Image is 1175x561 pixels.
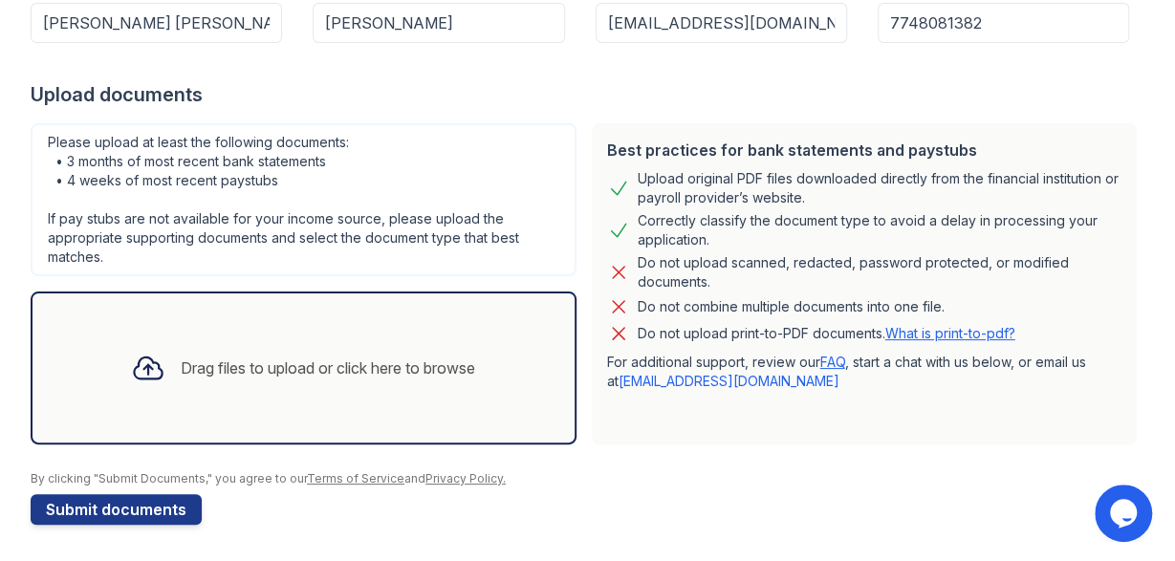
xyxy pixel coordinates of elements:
div: By clicking "Submit Documents," you agree to our and [31,471,1144,486]
div: Upload documents [31,81,1144,108]
p: For additional support, review our , start a chat with us below, or email us at [607,353,1122,391]
div: Correctly classify the document type to avoid a delay in processing your application. [638,211,1122,249]
div: Best practices for bank statements and paystubs [607,139,1122,162]
div: Upload original PDF files downloaded directly from the financial institution or payroll provider’... [638,169,1122,207]
a: FAQ [820,354,845,370]
div: Do not combine multiple documents into one file. [638,295,945,318]
div: Drag files to upload or click here to browse [181,356,475,379]
p: Do not upload print-to-PDF documents. [638,324,1015,343]
a: Privacy Policy. [425,471,506,485]
button: Submit documents [31,494,202,525]
a: Terms of Service [307,471,404,485]
div: Do not upload scanned, redacted, password protected, or modified documents. [638,253,1122,291]
iframe: chat widget [1095,485,1156,542]
a: What is print-to-pdf? [885,325,1015,341]
a: [EMAIL_ADDRESS][DOMAIN_NAME] [619,373,839,389]
div: Please upload at least the following documents: • 3 months of most recent bank statements • 4 wee... [31,123,577,276]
